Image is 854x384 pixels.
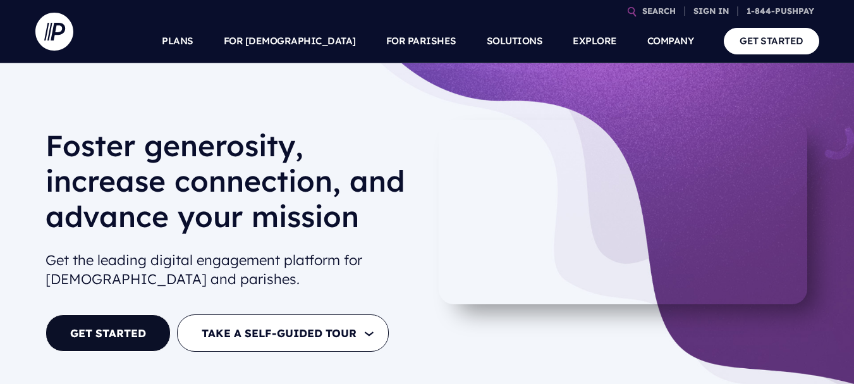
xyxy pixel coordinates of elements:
a: FOR PARISHES [386,19,456,63]
a: SOLUTIONS [487,19,543,63]
h1: Foster generosity, increase connection, and advance your mission [46,128,417,244]
a: GET STARTED [724,28,819,54]
h2: Get the leading digital engagement platform for [DEMOGRAPHIC_DATA] and parishes. [46,245,417,295]
a: PLANS [162,19,193,63]
a: FOR [DEMOGRAPHIC_DATA] [224,19,356,63]
a: GET STARTED [46,314,171,352]
button: TAKE A SELF-GUIDED TOUR [177,314,389,352]
a: COMPANY [647,19,694,63]
a: EXPLORE [573,19,617,63]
